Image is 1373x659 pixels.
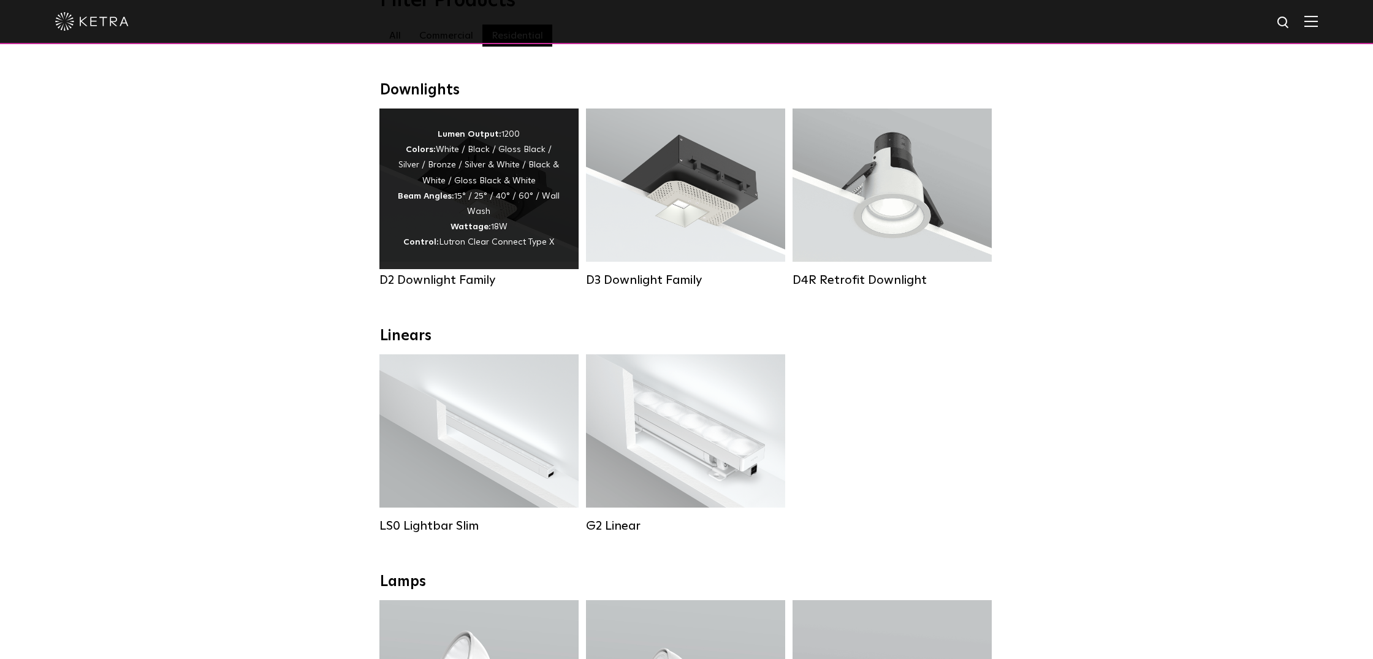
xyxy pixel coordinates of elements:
div: G2 Linear [586,519,785,533]
img: ketra-logo-2019-white [55,12,129,31]
div: Lamps [380,573,993,591]
div: 1200 White / Black / Gloss Black / Silver / Bronze / Silver & White / Black & White / Gloss Black... [398,127,560,251]
div: D4R Retrofit Downlight [793,273,992,288]
a: D2 Downlight Family Lumen Output:1200Colors:White / Black / Gloss Black / Silver / Bronze / Silve... [379,109,579,286]
a: LS0 Lightbar Slim Lumen Output:200 / 350Colors:White / BlackControl:X96 Controller [379,354,579,532]
a: D4R Retrofit Downlight Lumen Output:800Colors:White / BlackBeam Angles:15° / 25° / 40° / 60°Watta... [793,109,992,286]
strong: Beam Angles: [398,192,454,200]
img: search icon [1276,15,1291,31]
span: Lutron Clear Connect Type X [439,238,554,246]
div: D2 Downlight Family [379,273,579,288]
a: D3 Downlight Family Lumen Output:700 / 900 / 1100Colors:White / Black / Silver / Bronze / Paintab... [586,109,785,286]
a: G2 Linear Lumen Output:400 / 700 / 1000Colors:WhiteBeam Angles:Flood / [GEOGRAPHIC_DATA] / Narrow... [586,354,785,532]
div: Linears [380,327,993,345]
img: Hamburger%20Nav.svg [1304,15,1318,27]
strong: Colors: [406,145,436,154]
div: D3 Downlight Family [586,273,785,288]
div: LS0 Lightbar Slim [379,519,579,533]
strong: Wattage: [451,223,491,231]
strong: Control: [403,238,439,246]
strong: Lumen Output: [438,130,501,139]
div: Downlights [380,82,993,99]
